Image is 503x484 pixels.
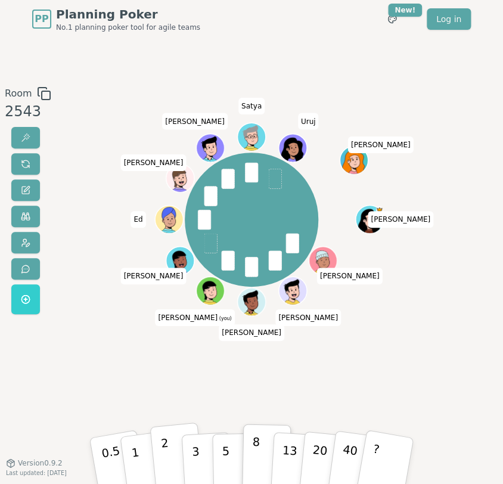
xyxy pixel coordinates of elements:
[18,458,63,468] span: Version 0.9.2
[381,8,403,30] button: New!
[35,12,48,26] span: PP
[11,232,40,253] button: Change avatar
[238,98,265,114] span: Click to change your name
[11,127,40,148] button: Reveal votes
[32,6,200,32] a: PPPlanning PokerNo.1 planning poker tool for agile teams
[131,211,145,228] span: Click to change your name
[317,268,383,284] span: Click to change your name
[121,268,187,284] span: Click to change your name
[11,179,40,201] button: Change name
[5,101,51,122] div: 2543
[162,113,228,130] span: Click to change your name
[6,458,63,468] button: Version0.9.2
[11,258,40,280] button: Send feedback
[348,136,414,153] span: Click to change your name
[56,6,200,23] span: Planning Poker
[298,113,319,130] span: Click to change your name
[376,206,383,213] span: Nancy is the host
[388,4,422,17] div: New!
[197,278,223,304] button: Click to change your avatar
[11,153,40,175] button: Reset votes
[11,284,40,314] button: Get a named room
[6,470,67,476] span: Last updated: [DATE]
[56,23,200,32] span: No.1 planning poker tool for agile teams
[427,8,471,30] a: Log in
[5,86,32,101] span: Room
[218,316,232,321] span: (you)
[219,324,284,341] span: Click to change your name
[121,154,187,171] span: Click to change your name
[275,309,341,326] span: Click to change your name
[368,211,433,228] span: Click to change your name
[11,206,40,227] button: Watch only
[155,309,234,326] span: Click to change your name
